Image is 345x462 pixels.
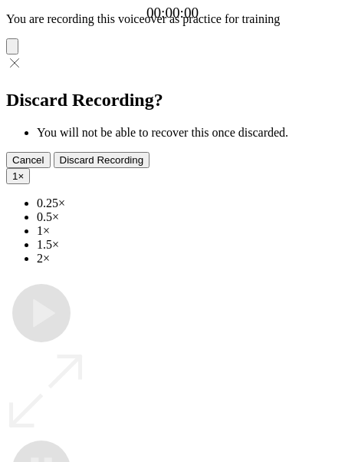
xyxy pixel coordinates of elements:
h2: Discard Recording? [6,90,339,111]
button: 1× [6,168,30,184]
li: 0.25× [37,196,339,210]
a: 00:00:00 [146,5,199,21]
li: 1.5× [37,238,339,252]
li: You will not be able to recover this once discarded. [37,126,339,140]
li: 2× [37,252,339,266]
li: 1× [37,224,339,238]
p: You are recording this voiceover as practice for training [6,12,339,26]
button: Discard Recording [54,152,150,168]
span: 1 [12,170,18,182]
button: Cancel [6,152,51,168]
li: 0.5× [37,210,339,224]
